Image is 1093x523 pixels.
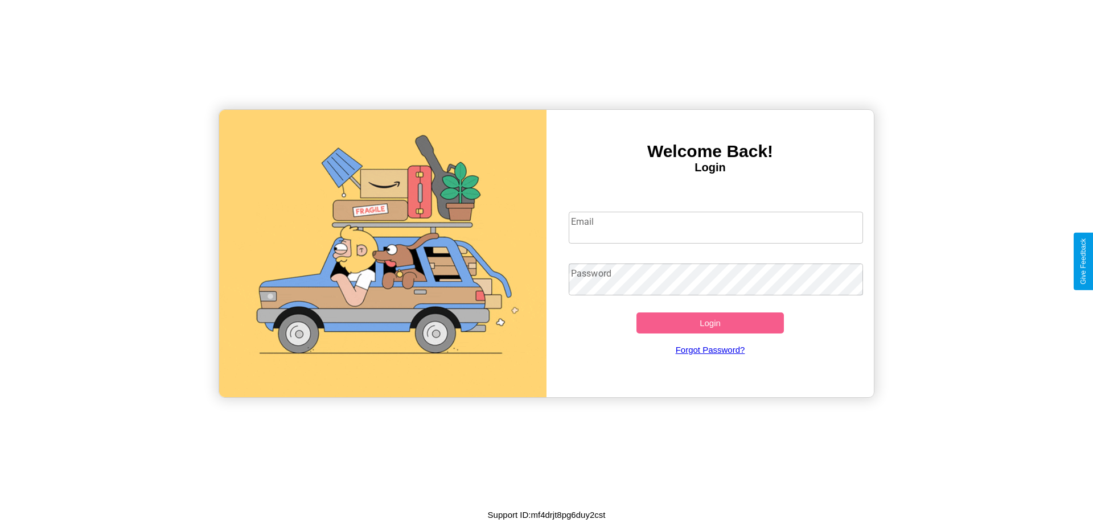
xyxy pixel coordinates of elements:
[1079,238,1087,285] div: Give Feedback
[563,333,858,366] a: Forgot Password?
[546,142,874,161] h3: Welcome Back!
[488,507,606,522] p: Support ID: mf4drjt8pg6duy2cst
[546,161,874,174] h4: Login
[636,312,784,333] button: Login
[219,110,546,397] img: gif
